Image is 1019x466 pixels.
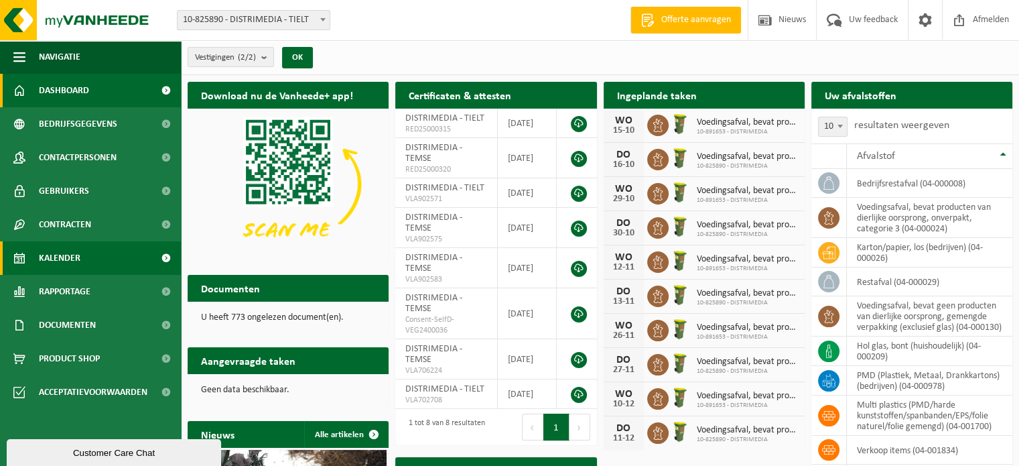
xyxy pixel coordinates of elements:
td: karton/papier, los (bedrijven) (04-000026) [847,238,1012,268]
span: Gebruikers [39,174,89,208]
button: OK [282,47,313,68]
span: Contracten [39,208,91,241]
h2: Download nu de Vanheede+ app! [188,82,366,108]
td: verkoop items (04-001834) [847,436,1012,465]
img: Download de VHEPlus App [188,109,389,259]
div: 16-10 [610,160,637,170]
div: 11-12 [610,434,637,443]
img: WB-0060-HPE-GN-51 [669,215,691,238]
div: 30-10 [610,229,637,238]
span: Documenten [39,308,96,342]
td: bedrijfsrestafval (04-000008) [847,169,1012,198]
button: Previous [522,414,543,441]
div: WO [610,184,637,194]
span: 10-891653 - DISTRIMEDIA [697,196,798,205]
count: (2/2) [238,53,256,62]
span: DISTRIMEDIA - TIELT [405,183,484,193]
span: 10-825890 - DISTRIMEDIA [697,162,798,170]
span: Rapportage [39,275,90,308]
span: RED25000320 [405,164,486,175]
span: Product Shop [39,342,100,375]
span: Vestigingen [195,48,256,68]
div: DO [610,218,637,229]
div: WO [610,389,637,400]
span: 10-825890 - DISTRIMEDIA [697,299,798,307]
label: resultaten weergeven [854,120,949,131]
div: WO [610,252,637,263]
button: 1 [543,414,569,441]
img: WB-0060-HPE-GN-50 [669,113,691,135]
span: VLA902583 [405,274,486,285]
span: DISTRIMEDIA - TIELT [405,384,484,394]
img: WB-0060-HPE-GN-51 [669,420,691,443]
td: [DATE] [498,109,557,138]
div: DO [610,423,637,434]
a: Offerte aanvragen [630,7,741,34]
span: Voedingsafval, bevat producten van dierlijke oorsprong, onverpakt, categorie 3 [697,288,798,299]
span: Dashboard [39,74,89,107]
span: 10 [819,117,847,136]
img: WB-0060-HPE-GN-50 [669,318,691,341]
span: Voedingsafval, bevat producten van dierlijke oorsprong, onverpakt, categorie 3 [697,323,798,333]
span: VLA902571 [405,194,486,205]
span: VLA902575 [405,234,486,245]
div: 26-11 [610,331,637,341]
div: 10-12 [610,400,637,409]
span: DISTRIMEDIA - TEMSE [405,143,462,164]
td: [DATE] [498,208,557,248]
div: 29-10 [610,194,637,204]
span: Offerte aanvragen [658,13,734,27]
img: WB-0060-HPE-GN-50 [669,386,691,409]
span: Voedingsafval, bevat producten van dierlijke oorsprong, onverpakt, categorie 3 [697,391,798,402]
div: 1 tot 8 van 8 resultaten [402,412,485,442]
span: 10-825890 - DISTRIMEDIA [697,231,798,239]
td: PMD (Plastiek, Metaal, Drankkartons) (bedrijven) (04-000978) [847,366,1012,396]
span: DISTRIMEDIA - TEMSE [405,253,462,274]
span: DISTRIMEDIA - TEMSE [405,344,462,365]
span: RED25000315 [405,124,486,135]
h2: Certificaten & attesten [395,82,525,108]
span: Voedingsafval, bevat producten van dierlijke oorsprong, onverpakt, categorie 3 [697,220,798,231]
h2: Documenten [188,275,273,301]
span: 10-825890 - DISTRIMEDIA - TIELT [178,11,330,30]
div: WO [610,115,637,126]
div: 15-10 [610,126,637,135]
span: Afvalstof [857,151,895,162]
td: [DATE] [498,248,557,288]
h2: Uw afvalstoffen [811,82,910,108]
span: 10 [818,117,847,137]
span: Voedingsafval, bevat producten van dierlijke oorsprong, onverpakt, categorie 3 [697,425,798,436]
span: DISTRIMEDIA - TIELT [405,113,484,123]
div: DO [610,286,637,297]
button: Vestigingen(2/2) [188,47,274,67]
span: VLA706224 [405,365,486,376]
img: WB-0060-HPE-GN-50 [669,249,691,272]
span: Bedrijfsgegevens [39,107,117,141]
img: WB-0060-HPE-GN-51 [669,284,691,306]
div: WO [610,321,637,331]
span: Voedingsafval, bevat producten van dierlijke oorsprong, onverpakt, categorie 3 [697,357,798,367]
span: Voedingsafval, bevat producten van dierlijke oorsprong, onverpakt, categorie 3 [697,117,798,128]
td: multi plastics (PMD/harde kunststoffen/spanbanden/EPS/folie naturel/folie gemengd) (04-001700) [847,396,1012,436]
div: DO [610,355,637,365]
span: Voedingsafval, bevat producten van dierlijke oorsprong, onverpakt, categorie 3 [697,254,798,265]
td: voedingsafval, bevat geen producten van dierlijke oorsprong, gemengde verpakking (exclusief glas)... [847,296,1012,337]
button: Next [569,414,590,441]
h2: Nieuws [188,421,248,447]
span: Acceptatievoorwaarden [39,375,147,409]
span: 10-891653 - DISTRIMEDIA [697,402,798,410]
h2: Aangevraagde taken [188,347,309,373]
div: 13-11 [610,297,637,306]
span: 10-825890 - DISTRIMEDIA - TIELT [177,10,330,30]
a: Alle artikelen [304,421,387,448]
div: DO [610,150,637,160]
span: Consent-SelfD-VEG2400036 [405,314,486,336]
h2: Ingeplande taken [604,82,710,108]
img: WB-0060-HPE-GN-51 [669,147,691,170]
td: [DATE] [498,288,557,339]
span: Voedingsafval, bevat producten van dierlijke oorsprong, onverpakt, categorie 3 [697,152,798,162]
td: [DATE] [498,138,557,178]
span: Navigatie [39,40,80,74]
span: DISTRIMEDIA - TEMSE [405,293,462,314]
